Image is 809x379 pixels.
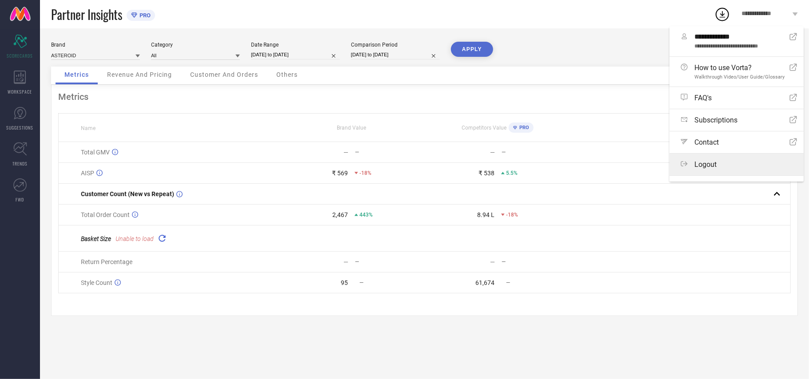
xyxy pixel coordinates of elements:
span: 443% [359,212,373,218]
span: Basket Size [81,235,111,242]
input: Select comparison period [351,50,440,59]
span: -18% [506,212,518,218]
span: Contact [694,138,719,146]
span: Return Percentage [81,258,132,265]
div: — [355,149,424,155]
div: — [490,149,495,156]
a: Subscriptions [670,109,804,131]
div: Comparison Period [351,42,440,48]
div: 8.94 L [477,211,494,218]
div: ₹ 538 [478,170,494,177]
input: Select date range [251,50,340,59]
span: FAQ's [694,94,712,102]
span: SCORECARDS [7,52,33,59]
span: — [359,280,363,286]
span: Brand Value [337,125,366,131]
span: Customer Count (New vs Repeat) [81,190,174,197]
span: Partner Insights [51,5,122,24]
span: How to use Vorta? [694,63,785,72]
span: Total GMV [81,149,110,156]
span: — [506,280,510,286]
span: AISP [81,170,94,177]
div: Open download list [714,6,730,22]
span: Name [81,125,96,131]
span: Customer And Orders [190,71,258,78]
div: — [502,149,570,155]
div: — [355,259,424,265]
button: APPLY [451,42,493,57]
span: PRO [137,12,151,19]
a: FAQ's [670,87,804,109]
span: Others [276,71,298,78]
div: Category [151,42,240,48]
div: — [502,259,570,265]
span: Total Order Count [81,211,130,218]
span: Style Count [81,279,112,286]
div: 95 [341,279,348,286]
a: How to use Vorta?Walkthrough Video/User Guide/Glossary [670,57,804,87]
div: ₹ 569 [332,170,348,177]
div: Brand [51,42,140,48]
span: SUGGESTIONS [7,124,34,131]
span: Logout [694,160,717,169]
span: Metrics [64,71,89,78]
span: Walkthrough Video/User Guide/Glossary [694,74,785,80]
span: Competitors Value [462,125,506,131]
span: Revenue And Pricing [107,71,172,78]
div: — [343,149,348,156]
div: 2,467 [332,211,348,218]
span: -18% [359,170,371,176]
a: Contact [670,131,804,153]
div: — [490,258,495,265]
span: FWD [16,196,24,203]
span: PRO [517,125,529,130]
span: WORKSPACE [8,88,32,95]
span: Subscriptions [694,116,737,124]
div: Date Range [251,42,340,48]
div: Reload "Basket Size " [156,232,168,245]
div: — [343,258,348,265]
span: Unable to load [116,235,154,242]
span: TRENDS [12,160,28,167]
span: 5.5% [506,170,518,176]
div: Metrics [58,91,791,102]
div: 61,674 [475,279,494,286]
